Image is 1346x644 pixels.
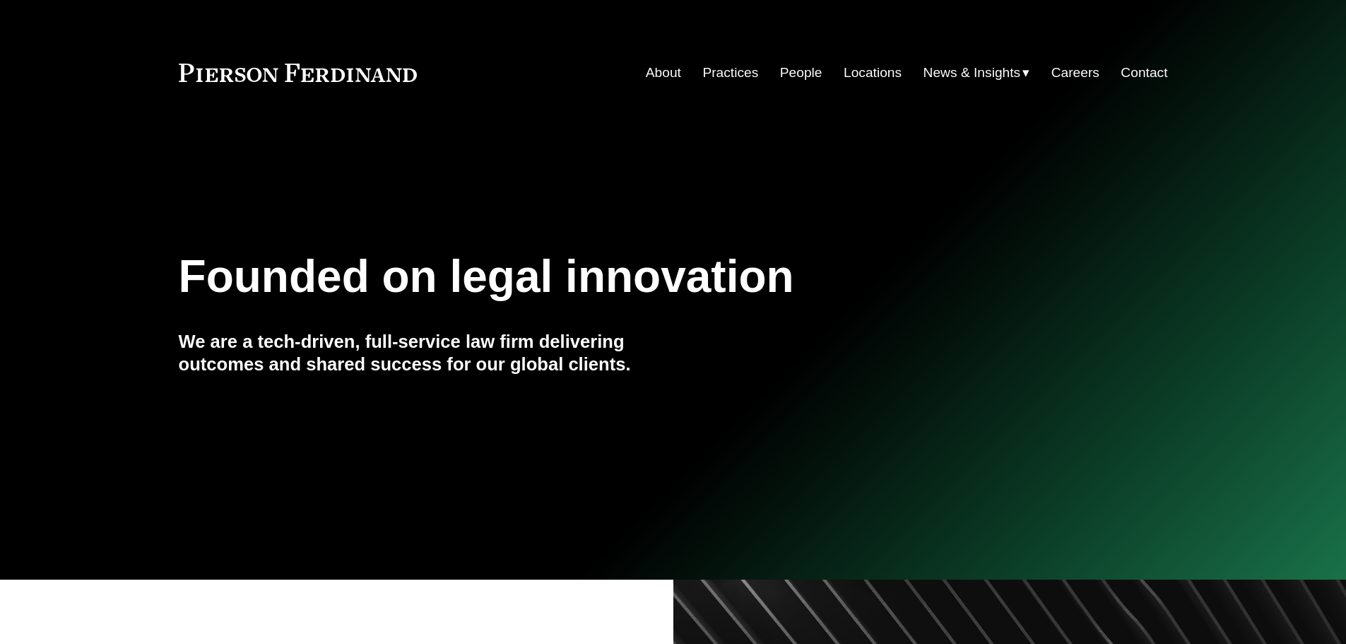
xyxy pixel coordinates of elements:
a: About [646,59,681,86]
h4: We are a tech-driven, full-service law firm delivering outcomes and shared success for our global... [179,330,673,376]
a: folder dropdown [923,59,1030,86]
a: Locations [844,59,902,86]
a: Contact [1121,59,1167,86]
a: People [780,59,822,86]
span: News & Insights [923,61,1021,86]
h1: Founded on legal innovation [179,251,1003,303]
a: Practices [702,59,758,86]
a: Careers [1051,59,1099,86]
